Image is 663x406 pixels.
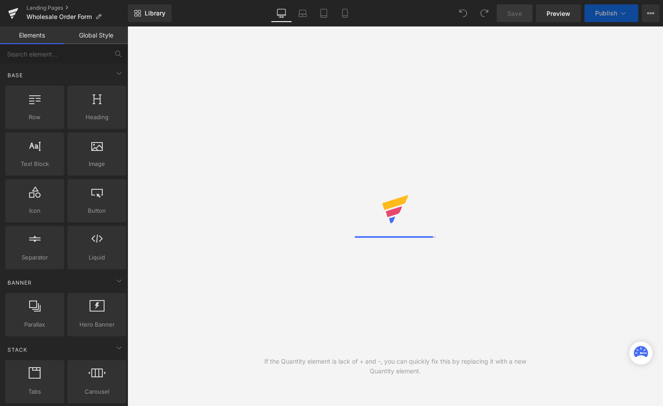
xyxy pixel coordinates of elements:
span: Carousel [70,387,124,396]
a: Mobile [334,4,356,22]
a: New Library [128,4,172,22]
span: Save [507,9,522,18]
a: Global Style [64,26,128,44]
span: Library [145,9,165,17]
span: Base [7,71,24,79]
button: Redo [476,4,493,22]
span: Stack [7,346,28,354]
span: Button [70,206,124,215]
span: Publish [595,10,617,17]
button: Undo [454,4,472,22]
span: Tabs [8,387,61,396]
a: Tablet [313,4,334,22]
div: If the Quantity element is lack of + and -, you can quickly fix this by replacing it with a new Q... [262,357,529,376]
a: Preview [536,4,581,22]
span: Text Block [8,159,61,169]
span: Separator [8,253,61,262]
span: Heading [70,113,124,122]
span: Image [70,159,124,169]
a: Landing Pages [26,4,128,11]
span: Wholesale Order Form [26,13,92,20]
button: More [642,4,659,22]
span: Hero Banner [70,320,124,329]
span: Row [8,113,61,122]
span: Preview [547,9,570,18]
span: Liquid [70,253,124,262]
span: Banner [7,278,33,287]
a: Laptop [292,4,313,22]
a: Desktop [271,4,292,22]
span: Icon [8,206,61,215]
span: Parallax [8,320,61,329]
button: Publish [584,4,638,22]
